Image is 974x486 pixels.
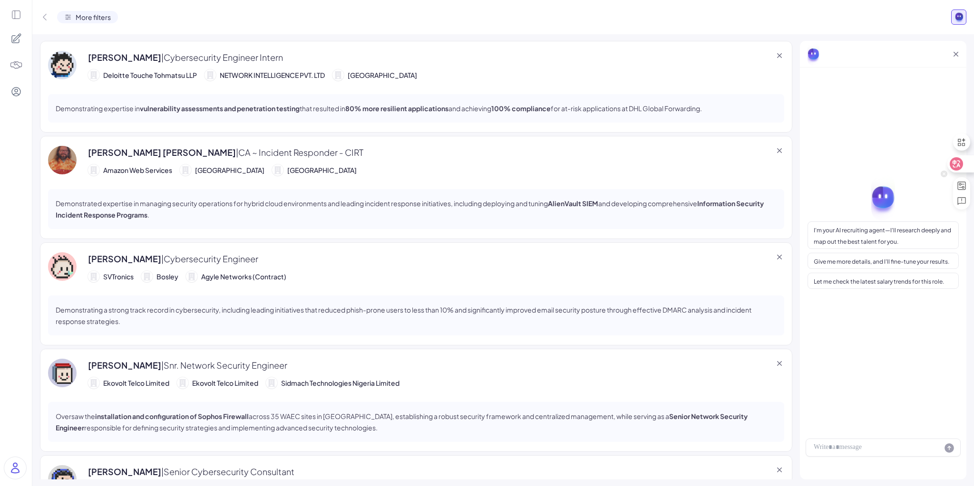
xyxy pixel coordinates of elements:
span: Give me more details, and I'll fine-tune your results. [814,258,949,265]
p: Oversaw the across 35 WAEC sites in [GEOGRAPHIC_DATA], establishing a robust security framework a... [56,410,777,433]
span: I'm your AI recruiting agent—I'll research deeply and map out the best talent for you. [814,227,951,245]
img: Paul David [48,146,77,174]
span: [PERSON_NAME] [88,359,287,372]
span: | Cybersecurity Engineer Intern [161,52,283,63]
span: Ekovolt Telco Limited [192,378,258,388]
img: user_logo.png [4,457,26,479]
span: [GEOGRAPHIC_DATA] [348,70,417,80]
span: [PERSON_NAME] [PERSON_NAME] [88,146,363,159]
span: [PERSON_NAME] [88,51,283,64]
span: SVTronics [103,272,134,282]
span: [GEOGRAPHIC_DATA] [195,165,264,175]
span: NETWORK INTELLIGENCE PVT. LTD [220,70,325,80]
strong: vulnerability assessments and penetration testing [140,104,300,113]
span: [PERSON_NAME] [88,252,258,265]
span: Let me check the latest salary trends for this role. [814,278,944,285]
p: Demonstrating a strong track record in cybersecurity, including leading initiatives that reduced ... [56,304,777,327]
img: Sudharshan Krishnamurthy [48,51,77,79]
span: Amazon Web Services [103,165,172,175]
span: Agyle Networks (Contract) [201,272,286,282]
span: More filters [76,12,111,22]
strong: installation and configuration of Sophos Firewall [95,412,249,420]
img: Akash Pipaliya [48,252,77,281]
span: | Cybersecurity Engineer [161,253,258,264]
span: [GEOGRAPHIC_DATA] [287,165,357,175]
img: 4blF7nbYMBMHBwcHBwcHBwcHBwcHBwcHB4es+Bd0DLy0SdzEZwAAAABJRU5ErkJggg== [10,58,23,72]
strong: AlienVault SIEM [548,199,598,208]
span: Deloitte Touche Tohmatsu LLP [103,70,197,80]
strong: 100% compliance [491,104,551,113]
p: Demonstrated expertise in managing security operations for hybrid cloud environments and leading ... [56,198,777,220]
span: | CA ~ Incident Responder - CIRT [236,147,363,158]
span: Sidmach Technologies Nigeria Limited [281,378,399,388]
span: | Senior Cybersecurity Consultant [161,466,294,477]
img: Solomon Awosika [48,359,77,387]
span: Bosley [156,272,178,282]
p: Demonstrating expertise in that resulted in and achieving for at-risk applications at DHL Global ... [56,103,702,114]
span: [PERSON_NAME] [88,465,294,478]
span: | Snr. Network Security Engineer [161,360,287,371]
span: Ekovolt Telco Limited [103,378,169,388]
strong: 80% more resilient applications [345,104,448,113]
